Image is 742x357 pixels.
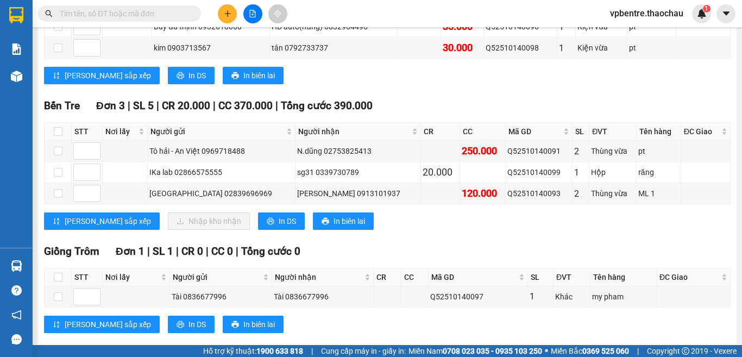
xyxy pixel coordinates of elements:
span: In DS [188,70,206,82]
span: copyright [682,347,689,355]
div: Q52510140098 [486,42,555,54]
img: warehouse-icon [11,260,22,272]
span: Đơn 3 [96,99,125,112]
div: Tài 0836677996 [172,291,270,303]
span: Người nhận [275,271,363,283]
span: | [147,245,150,258]
span: [PERSON_NAME] sắp xếp [65,215,151,227]
span: Giồng Trôm [44,245,99,258]
button: sort-ascending[PERSON_NAME] sắp xếp [44,316,160,333]
img: solution-icon [11,43,22,55]
button: printerIn biên lai [223,67,284,84]
span: Nơi lấy [105,126,136,137]
span: printer [322,217,329,226]
img: warehouse-icon [11,71,22,82]
th: CC [401,268,429,286]
th: ĐVT [554,268,590,286]
th: Tên hàng [590,268,657,286]
div: 1 [559,41,574,55]
div: Thùng vừa [591,187,634,199]
span: [PERSON_NAME] sắp xếp [65,70,151,82]
span: vpbentre.thaochau [601,7,692,20]
span: | [236,245,238,258]
td: Q52510140091 [506,141,573,162]
span: [PERSON_NAME] sắp xếp [65,318,151,330]
div: 20.000 [423,165,458,180]
div: Q52510140097 [430,291,526,303]
div: Q52510140099 [507,166,570,178]
span: aim [274,10,281,17]
span: CR 20.000 [162,99,210,112]
span: In biên lai [243,318,275,330]
td: Q52510140097 [429,286,528,308]
div: Kiện vừa [577,42,625,54]
div: răng [638,166,679,178]
span: Đơn 1 [116,245,144,258]
th: CR [374,268,401,286]
strong: 0369 525 060 [582,347,629,355]
div: 1 [530,290,551,303]
span: question-circle [11,285,22,296]
span: printer [267,217,274,226]
span: file-add [249,10,256,17]
th: CC [460,123,506,141]
div: pt [638,145,679,157]
td: Q52510140098 [484,37,557,59]
button: printerIn DS [168,316,215,333]
button: sort-ascending[PERSON_NAME] sắp xếp [44,212,160,230]
img: logo-vxr [9,7,23,23]
button: caret-down [716,4,735,23]
span: printer [177,321,184,329]
span: | [637,345,639,357]
div: Q52510140093 [507,187,570,199]
span: sort-ascending [53,217,60,226]
span: caret-down [721,9,731,18]
div: pt [629,42,674,54]
span: ĐC Giao [659,271,719,283]
span: | [213,99,216,112]
span: | [128,99,130,112]
span: Bến Tre [44,99,80,112]
div: IKa lab 02866575555 [149,166,293,178]
span: | [275,99,278,112]
div: 1 [574,166,588,179]
span: Hỗ trợ kỹ thuật: [203,345,303,357]
button: printerIn biên lai [313,212,374,230]
span: Mã GD [508,126,561,137]
div: Khác [555,291,588,303]
span: 1 [705,5,708,12]
span: printer [231,321,239,329]
span: sort-ascending [53,72,60,80]
span: Nơi lấy [105,271,159,283]
th: ĐVT [589,123,636,141]
div: 2 [574,145,588,158]
span: printer [231,72,239,80]
span: In biên lai [243,70,275,82]
button: sort-ascending[PERSON_NAME] sắp xếp [44,67,160,84]
td: Q52510140093 [506,183,573,204]
img: icon-new-feature [697,9,707,18]
th: STT [72,123,103,141]
span: Miền Nam [408,345,542,357]
div: [PERSON_NAME] 0913101937 [297,187,418,199]
span: | [311,345,313,357]
button: aim [268,4,287,23]
span: sort-ascending [53,321,60,329]
span: notification [11,310,22,320]
div: N.dũng 02753825413 [297,145,418,157]
span: plus [224,10,231,17]
span: CC 370.000 [218,99,273,112]
div: ML 1 [638,187,679,199]
button: file-add [243,4,262,23]
span: Cung cấp máy in - giấy in: [321,345,406,357]
strong: 0708 023 035 - 0935 103 250 [443,347,542,355]
th: CR [421,123,460,141]
span: In DS [279,215,296,227]
button: printerIn DS [168,67,215,84]
div: [GEOGRAPHIC_DATA] 02839696969 [149,187,293,199]
button: downloadNhập kho nhận [168,212,250,230]
sup: 1 [703,5,710,12]
span: | [176,245,179,258]
th: SL [573,123,590,141]
div: 250.000 [462,143,504,159]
